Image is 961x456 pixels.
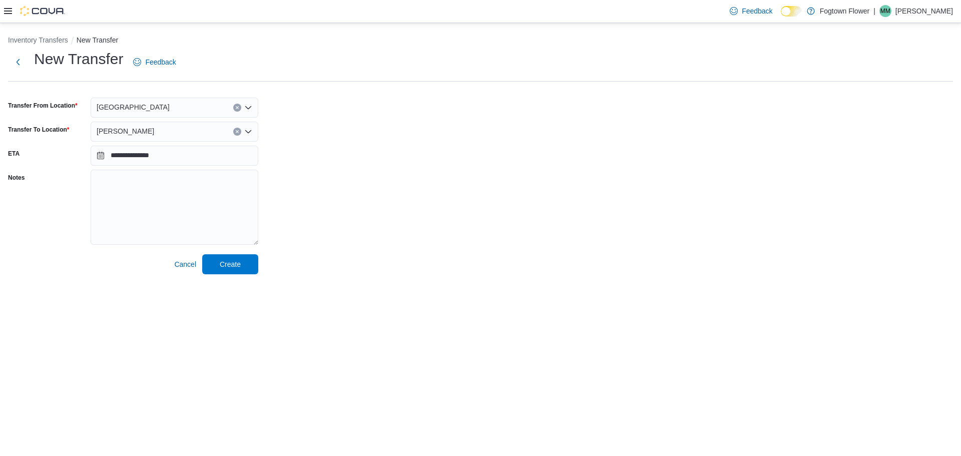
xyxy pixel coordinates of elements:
[145,57,176,67] span: Feedback
[170,254,200,274] button: Cancel
[129,52,180,72] a: Feedback
[20,6,65,16] img: Cova
[8,150,20,158] label: ETA
[91,146,258,166] input: Press the down key to open a popover containing a calendar.
[8,102,78,110] label: Transfer From Location
[879,5,891,17] div: Max Mirkin
[873,5,875,17] p: |
[34,49,123,69] h1: New Transfer
[8,36,68,44] button: Inventory Transfers
[8,35,953,47] nav: An example of EuiBreadcrumbs
[97,125,154,137] span: [PERSON_NAME]
[8,52,28,72] button: Next
[8,126,69,134] label: Transfer To Location
[781,6,802,17] input: Dark Mode
[77,36,118,44] button: New Transfer
[233,104,241,112] button: Clear input
[742,6,772,16] span: Feedback
[820,5,870,17] p: Fogtown Flower
[895,5,953,17] p: [PERSON_NAME]
[174,259,196,269] span: Cancel
[220,259,241,269] span: Create
[202,254,258,274] button: Create
[97,101,170,113] span: [GEOGRAPHIC_DATA]
[8,174,25,182] label: Notes
[880,5,890,17] span: MM
[726,1,776,21] a: Feedback
[244,128,252,136] button: Open list of options
[244,104,252,112] button: Open list of options
[233,128,241,136] button: Clear input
